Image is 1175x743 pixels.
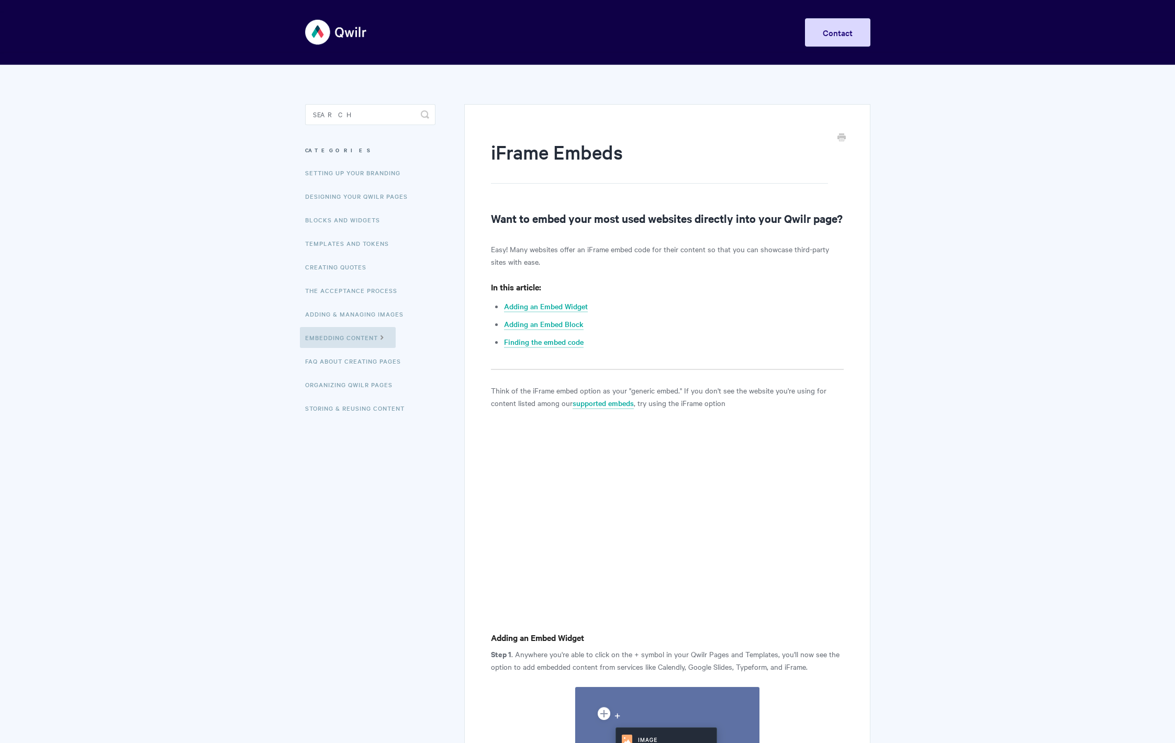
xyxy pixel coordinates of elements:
[305,104,435,125] input: Search
[837,132,846,144] a: Print this Article
[491,139,827,184] h1: iFrame Embeds
[305,233,397,254] a: Templates and Tokens
[305,162,408,183] a: Setting up your Branding
[491,631,843,644] h4: Adding an Embed Widget
[305,186,416,207] a: Designing Your Qwilr Pages
[504,319,584,330] a: Adding an Embed Block
[305,13,367,52] img: Qwilr Help Center
[573,398,634,409] a: supported embeds
[305,374,400,395] a: Organizing Qwilr Pages
[491,281,541,292] strong: In this article:
[491,648,843,673] p: . Anywhere you're able to click on the + symbol in your Qwilr Pages and Templates, you'll now see...
[305,141,435,160] h3: Categories
[491,648,511,659] b: Step 1
[305,256,374,277] a: Creating Quotes
[305,398,412,419] a: Storing & Reusing Content
[491,422,843,620] iframe: Vimeo video player
[491,210,843,227] h2: Want to embed your most used websites directly into your Qwilr page?
[491,243,843,268] p: Easy! Many websites offer an iFrame embed code for their content so that you can showcase third-p...
[504,336,584,348] a: Finding the embed code
[305,303,411,324] a: Adding & Managing Images
[805,18,870,47] a: Contact
[300,327,396,348] a: Embedding Content
[305,209,388,230] a: Blocks and Widgets
[491,384,843,409] p: Think of the iFrame embed option as your "generic embed." If you don't see the website you're usi...
[305,280,405,301] a: The Acceptance Process
[504,301,588,312] a: Adding an Embed Widget
[305,351,409,371] a: FAQ About Creating Pages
